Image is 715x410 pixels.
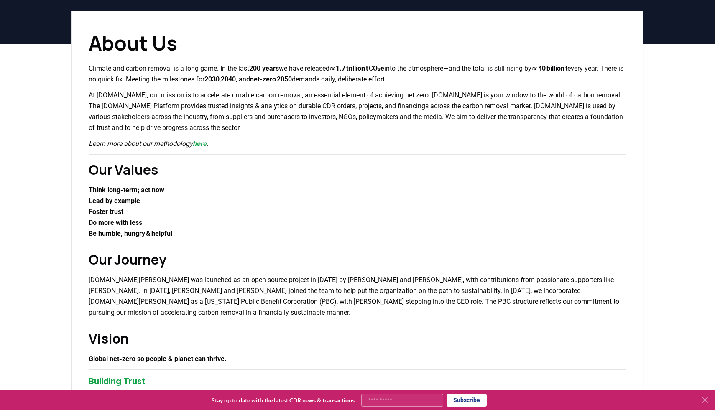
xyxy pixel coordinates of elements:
h2: Our Values [89,160,626,180]
strong: 2040 [221,75,236,83]
strong: Do more with less [89,219,142,227]
strong: Lead by example [89,197,140,205]
strong: Think long‑term; act now [89,186,164,194]
em: Learn more about our methodology . [89,140,208,148]
p: Climate and carbon removal is a long game. In the last we have released into the atmosphere—and t... [89,63,626,85]
strong: ≈ 1.7 trillion t CO₂e [329,64,384,72]
strong: ≈ 40 billion t [531,64,567,72]
h3: Building Trust [89,375,626,387]
p: [DOMAIN_NAME][PERSON_NAME] was launched as an open-source project in [DATE] by [PERSON_NAME] and ... [89,275,626,318]
a: here [193,140,207,148]
strong: Be humble, hungry & helpful [89,229,172,237]
h1: About Us [89,28,626,58]
strong: 2030 [204,75,220,83]
p: At [DOMAIN_NAME], our mission is to accelerate durable carbon removal, an essential element of ac... [89,90,626,133]
strong: net‑zero 2050 [250,75,292,83]
h2: Our Journey [89,250,626,270]
strong: Global net‑zero so people & planet can thrive. [89,355,227,363]
h2: Vision [89,329,626,349]
strong: Foster trust [89,208,123,216]
strong: 200 years [249,64,279,72]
